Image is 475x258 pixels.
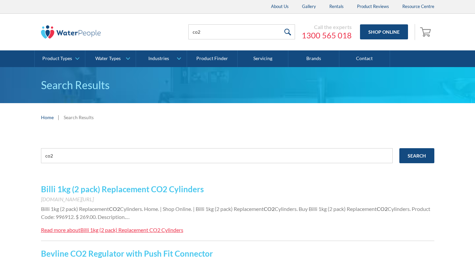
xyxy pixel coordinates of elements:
div: | [57,113,60,121]
h1: Search Results [41,77,434,93]
div: Call the experts [302,24,352,30]
span: … [126,214,130,220]
a: Shop Online [360,24,408,39]
strong: CO2 [377,206,388,212]
a: Billi 1kg (2 pack) Replacement CO2 Cylinders [41,184,204,194]
div: Read more about [41,227,80,233]
a: Open cart [418,24,434,40]
a: Brands [288,50,339,67]
a: Product Types [35,50,85,67]
a: Home [41,114,54,121]
input: e.g. chilled water cooler [41,148,393,163]
span: Cylinders. Buy Billi 1kg (2 pack) Replacement [275,206,377,212]
a: Industries [136,50,186,67]
div: Billi 1kg (2 pack) Replacement CO2 Cylinders [80,227,183,233]
input: Search [399,148,434,163]
a: Water Types [85,50,136,67]
img: shopping cart [420,26,433,37]
input: Search products [188,24,295,39]
a: Read more aboutBilli 1kg (2 pack) Replacement CO2 Cylinders [41,226,183,234]
div: Water Types [95,56,121,61]
span: Cylinders. Home. | Shop Online. | Billi 1kg (2 pack) Replacement [120,206,264,212]
span: Cylinders. Product Code: 996912. $ 269.00. Description. [41,206,430,220]
strong: CO2 [264,206,275,212]
img: The Water People [41,25,101,39]
div: Search Results [64,114,94,121]
a: Product Finder [187,50,238,67]
strong: CO2 [109,206,120,212]
a: Contact [339,50,390,67]
span: Billi 1kg (2 pack) Replacement [41,206,109,212]
div: [DOMAIN_NAME][URL] [41,195,434,203]
a: Servicing [238,50,288,67]
a: 1300 565 018 [302,30,352,40]
div: Product Types [42,56,72,61]
div: Industries [148,56,169,61]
